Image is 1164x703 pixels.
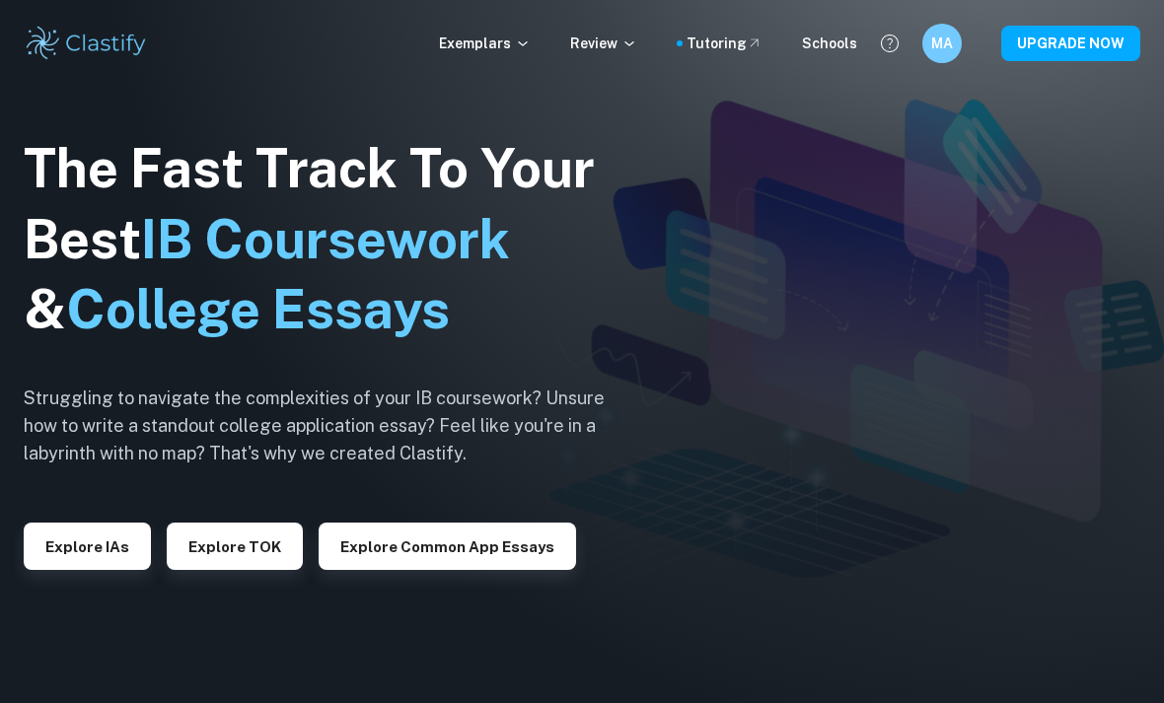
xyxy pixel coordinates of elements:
span: College Essays [66,278,450,340]
p: Review [570,33,637,54]
button: Explore Common App essays [319,523,576,570]
button: Explore IAs [24,523,151,570]
a: Tutoring [687,33,763,54]
h6: Struggling to navigate the complexities of your IB coursework? Unsure how to write a standout col... [24,385,635,467]
button: MA [922,24,962,63]
h6: MA [931,33,954,54]
p: Exemplars [439,33,531,54]
button: Help and Feedback [873,27,907,60]
a: Schools [802,33,857,54]
span: IB Coursework [141,208,510,270]
button: UPGRADE NOW [1001,26,1140,61]
button: Explore TOK [167,523,303,570]
a: Explore IAs [24,536,151,555]
a: Explore TOK [167,536,303,555]
img: Clastify logo [24,24,149,63]
h1: The Fast Track To Your Best & [24,133,635,346]
a: Explore Common App essays [319,536,576,555]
